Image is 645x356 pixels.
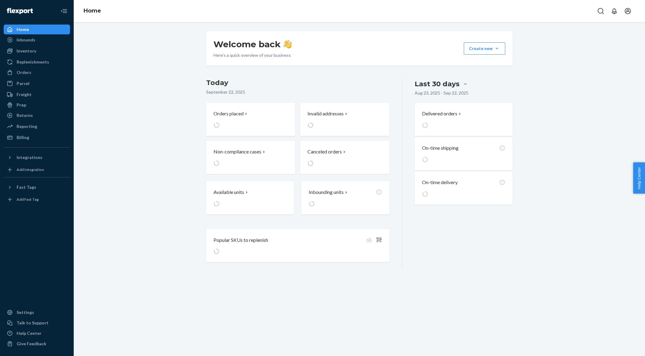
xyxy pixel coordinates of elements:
[4,68,70,77] a: Orders
[4,35,70,45] a: Inbounds
[17,59,49,65] div: Replenishments
[17,80,29,87] div: Parcel
[17,167,44,172] div: Add Integration
[4,328,70,338] a: Help Center
[4,110,70,120] a: Returns
[4,122,70,131] a: Reporting
[17,330,41,336] div: Help Center
[309,189,344,196] p: Inbounding units
[415,79,459,89] div: Last 30 days
[206,141,295,174] button: Non-compliance cases
[206,78,389,88] h3: Today
[4,308,70,317] a: Settings
[213,237,268,244] p: Popular SKUs to replenish
[422,179,458,186] p: On-time delivery
[300,103,389,136] button: Invalid addresses
[4,25,70,34] a: Home
[17,184,36,190] div: Fast Tags
[283,40,292,48] img: hand-wave emoji
[17,320,49,326] div: Talk to Support
[17,134,29,141] div: Billing
[206,89,389,95] p: September 22, 2025
[79,2,106,20] ol: breadcrumbs
[301,181,389,215] button: Inbounding units
[307,148,342,155] p: Canceled orders
[4,339,70,349] button: Give Feedback
[206,103,295,136] button: Orders placed
[17,26,29,33] div: Home
[17,154,42,161] div: Integrations
[595,5,607,17] button: Open Search Box
[4,318,70,328] button: Talk to Support
[206,181,294,215] button: Available units
[17,48,36,54] div: Inventory
[213,39,292,50] h1: Welcome back
[4,79,70,88] a: Parcel
[213,110,244,117] p: Orders placed
[622,5,634,17] button: Open account menu
[4,100,70,110] a: Prep
[608,5,620,17] button: Open notifications
[307,110,344,117] p: Invalid addresses
[4,57,70,67] a: Replenishments
[464,42,505,55] button: Create new
[415,90,468,96] p: Aug 23, 2025 - Sep 22, 2025
[4,90,70,99] a: Freight
[17,341,46,347] div: Give Feedback
[4,46,70,56] a: Inventory
[17,197,39,202] div: Add Fast Tag
[4,165,70,175] a: Add Integration
[213,189,244,196] p: Available units
[422,110,462,117] button: Delivered orders
[17,91,32,98] div: Freight
[633,162,645,194] button: Help Center
[17,309,34,315] div: Settings
[4,133,70,142] a: Billing
[213,148,261,155] p: Non-compliance cases
[422,145,459,152] p: On-time shipping
[7,8,33,14] img: Flexport logo
[84,7,101,14] a: Home
[17,112,33,118] div: Returns
[17,123,37,130] div: Reporting
[17,102,26,108] div: Prep
[17,37,35,43] div: Inbounds
[300,141,389,174] button: Canceled orders
[17,69,31,75] div: Orders
[4,182,70,192] button: Fast Tags
[58,5,70,17] button: Close Navigation
[4,195,70,204] a: Add Fast Tag
[4,153,70,162] button: Integrations
[213,52,292,58] p: Here’s a quick overview of your business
